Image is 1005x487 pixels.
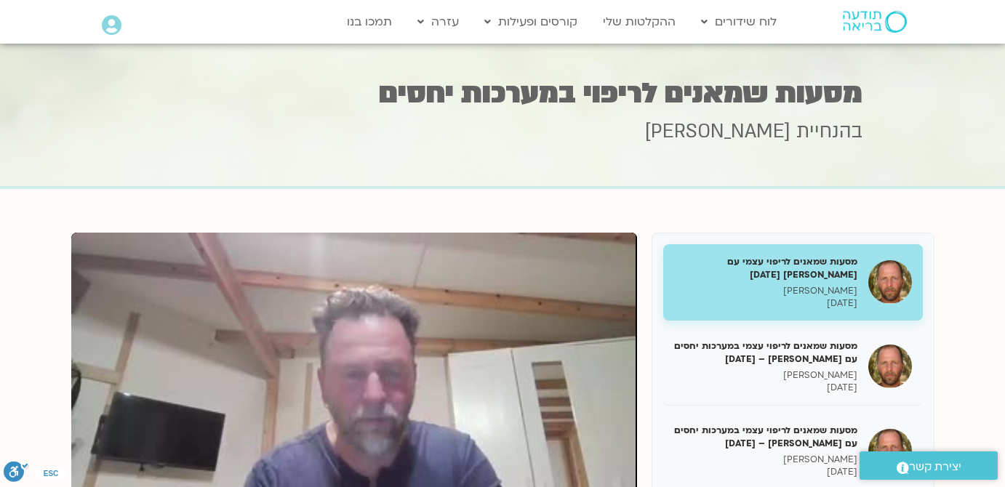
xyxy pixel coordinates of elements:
[674,466,857,478] p: [DATE]
[410,8,466,36] a: עזרה
[340,8,399,36] a: תמכו בנו
[674,369,857,382] p: [PERSON_NAME]
[674,454,857,466] p: [PERSON_NAME]
[674,297,857,310] p: [DATE]
[843,11,907,33] img: תודעה בריאה
[674,382,857,394] p: [DATE]
[796,118,862,145] span: בהנחיית
[674,285,857,297] p: [PERSON_NAME]
[860,451,998,480] a: יצירת קשר
[674,339,857,366] h5: מסעות שמאנים לריפוי עצמי במערכות יחסים עם [PERSON_NAME] – [DATE]
[868,429,912,472] img: מסעות שמאנים לריפוי עצמי במערכות יחסים עם תומר פיין – 05/05/25
[143,79,862,108] h1: מסעות שמאנים לריפוי במערכות יחסים
[674,424,857,450] h5: מסעות שמאנים לריפוי עצמי במערכות יחסים עם [PERSON_NAME] – [DATE]
[477,8,585,36] a: קורסים ופעילות
[674,255,857,281] h5: מסעות שמאנים לריפוי עצמי עם [PERSON_NAME] [DATE]
[868,260,912,304] img: מסעות שמאנים לריפוי עצמי עם תומר פיין 07/04/25
[694,8,784,36] a: לוח שידורים
[909,457,961,477] span: יצירת קשר
[596,8,683,36] a: ההקלטות שלי
[868,345,912,388] img: מסעות שמאנים לריפוי עצמי במערכות יחסים עם תומר פיין – 28/04/25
